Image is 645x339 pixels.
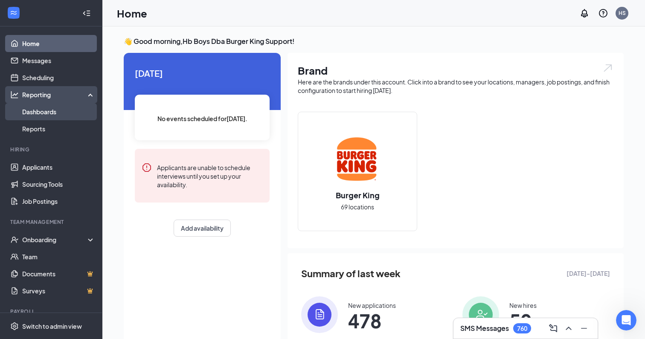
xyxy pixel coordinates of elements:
[22,159,95,176] a: Applicants
[330,132,385,186] img: Burger King
[10,322,19,330] svg: Settings
[10,146,93,153] div: Hiring
[548,323,558,333] svg: ComposeMessage
[124,37,624,46] h3: 👋 Good morning, Hb Boys Dba Burger King Support !
[22,265,95,282] a: DocumentsCrown
[327,190,388,200] h2: Burger King
[22,235,88,244] div: Onboarding
[602,63,613,73] img: open.6027fd2a22e1237b5b06.svg
[462,296,499,333] img: icon
[598,8,608,18] svg: QuestionInfo
[567,269,610,278] span: [DATE] - [DATE]
[348,313,396,328] span: 478
[298,78,613,95] div: Here are the brands under this account. Click into a brand to see your locations, managers, job p...
[22,282,95,299] a: SurveysCrown
[22,103,95,120] a: Dashboards
[22,193,95,210] a: Job Postings
[517,325,527,332] div: 760
[135,67,270,80] span: [DATE]
[579,8,590,18] svg: Notifications
[174,220,231,237] button: Add availability
[22,90,96,99] div: Reporting
[22,35,95,52] a: Home
[10,308,93,315] div: Payroll
[22,52,95,69] a: Messages
[22,322,82,330] div: Switch to admin view
[10,218,93,226] div: Team Management
[157,162,263,189] div: Applicants are unable to schedule interviews until you set up your availability.
[10,235,19,244] svg: UserCheck
[509,301,537,310] div: New hires
[619,9,626,17] div: HS
[82,9,91,17] svg: Collapse
[22,120,95,137] a: Reports
[341,202,374,212] span: 69 locations
[301,296,338,333] img: icon
[616,310,636,330] iframe: Intercom live chat
[22,248,95,265] a: Team
[562,322,575,335] button: ChevronUp
[577,322,591,335] button: Minimize
[22,176,95,193] a: Sourcing Tools
[157,114,247,123] span: No events scheduled for [DATE] .
[117,6,147,20] h1: Home
[22,69,95,86] a: Scheduling
[298,63,613,78] h1: Brand
[460,324,509,333] h3: SMS Messages
[142,162,152,173] svg: Error
[564,323,574,333] svg: ChevronUp
[509,313,537,328] span: 50
[10,90,19,99] svg: Analysis
[301,266,401,281] span: Summary of last week
[348,301,396,310] div: New applications
[579,323,589,333] svg: Minimize
[9,9,18,17] svg: WorkstreamLogo
[546,322,560,335] button: ComposeMessage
